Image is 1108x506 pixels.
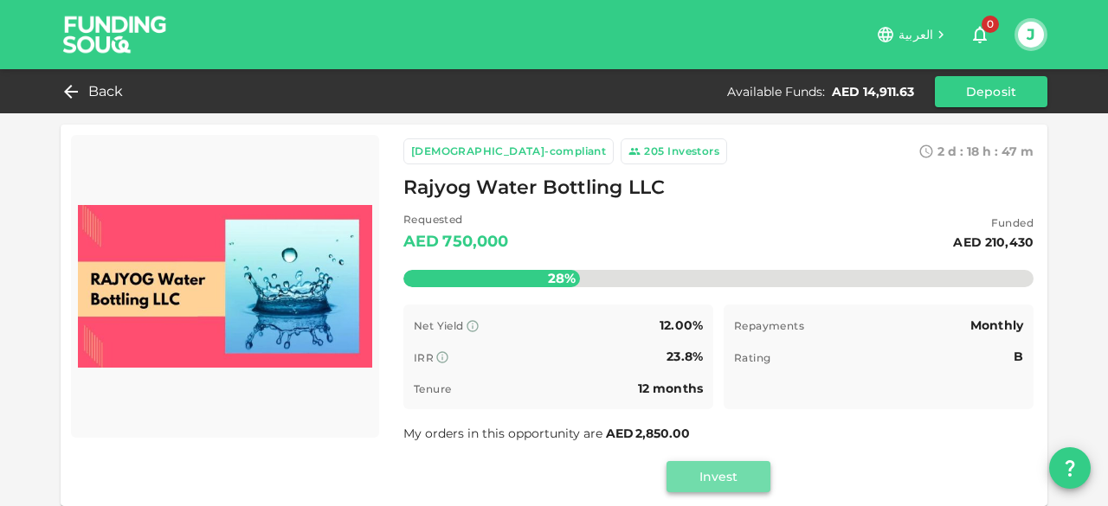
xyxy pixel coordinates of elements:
span: AED [606,426,634,441]
button: 0 [963,17,997,52]
div: Investors [667,143,719,160]
span: Back [88,80,124,104]
button: Invest [667,461,770,492]
span: 47 [1002,144,1017,159]
div: 205 [644,143,664,160]
span: 12.00% [660,317,703,333]
span: Rajyog Water Bottling LLC [403,171,665,205]
span: Funded [953,215,1034,232]
div: Available Funds : [727,83,825,100]
span: h : [982,144,998,159]
button: Deposit [935,76,1047,107]
span: 0 [982,16,999,33]
span: Tenure [414,382,451,395]
span: Requested [403,211,509,228]
span: Monthly [970,317,1023,333]
span: Net Yield [414,319,464,332]
span: العربية [899,27,933,42]
span: B [1014,349,1023,364]
span: My orders in this opportunity are [403,426,692,441]
button: question [1049,447,1091,489]
span: Repayments [734,319,804,332]
button: J [1018,22,1044,48]
span: d : [948,144,963,159]
img: Marketplace Logo [78,142,372,431]
span: m [1021,144,1034,159]
span: 23.8% [667,349,703,364]
span: IRR [414,351,434,364]
div: [DEMOGRAPHIC_DATA]-compliant [411,143,606,160]
span: 2 [937,144,944,159]
span: Rating [734,351,770,364]
span: 12 months [638,381,703,396]
span: 2,850.00 [635,426,690,441]
span: 18 [967,144,979,159]
div: AED 14,911.63 [832,83,914,100]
